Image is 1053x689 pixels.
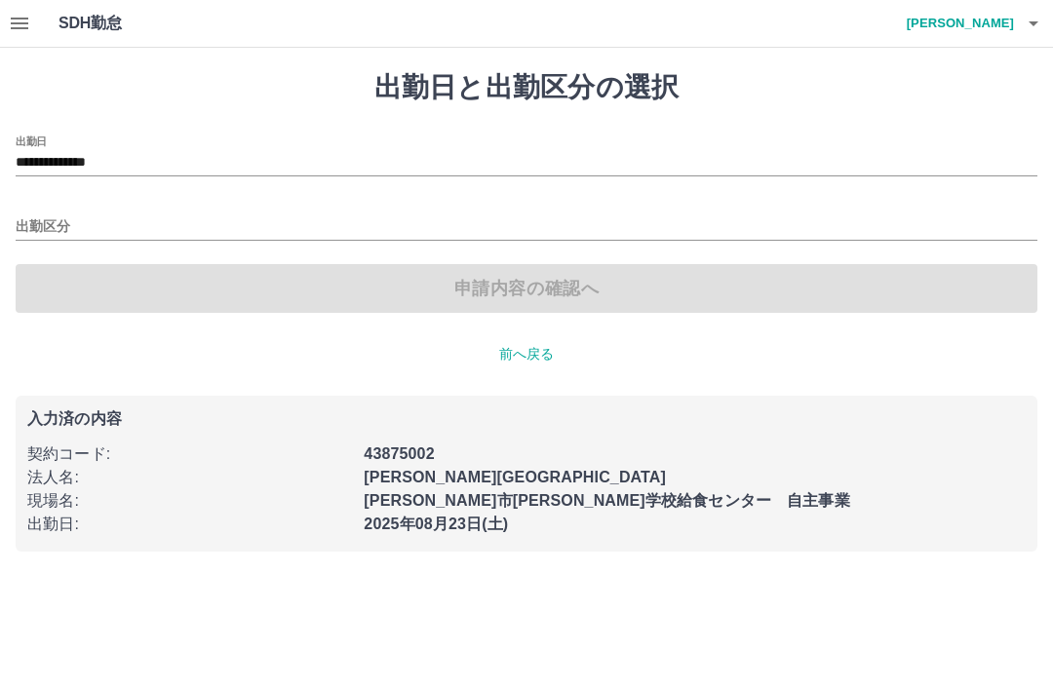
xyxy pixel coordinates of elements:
[27,513,352,536] p: 出勤日 :
[364,469,666,485] b: [PERSON_NAME][GEOGRAPHIC_DATA]
[27,411,1026,427] p: 入力済の内容
[27,466,352,489] p: 法人名 :
[27,489,352,513] p: 現場名 :
[16,344,1037,364] p: 前へ戻る
[364,516,508,532] b: 2025年08月23日(土)
[27,442,352,466] p: 契約コード :
[16,134,47,148] label: 出勤日
[364,492,849,509] b: [PERSON_NAME]市[PERSON_NAME]学校給食センター 自主事業
[16,71,1037,104] h1: 出勤日と出勤区分の選択
[364,445,434,462] b: 43875002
